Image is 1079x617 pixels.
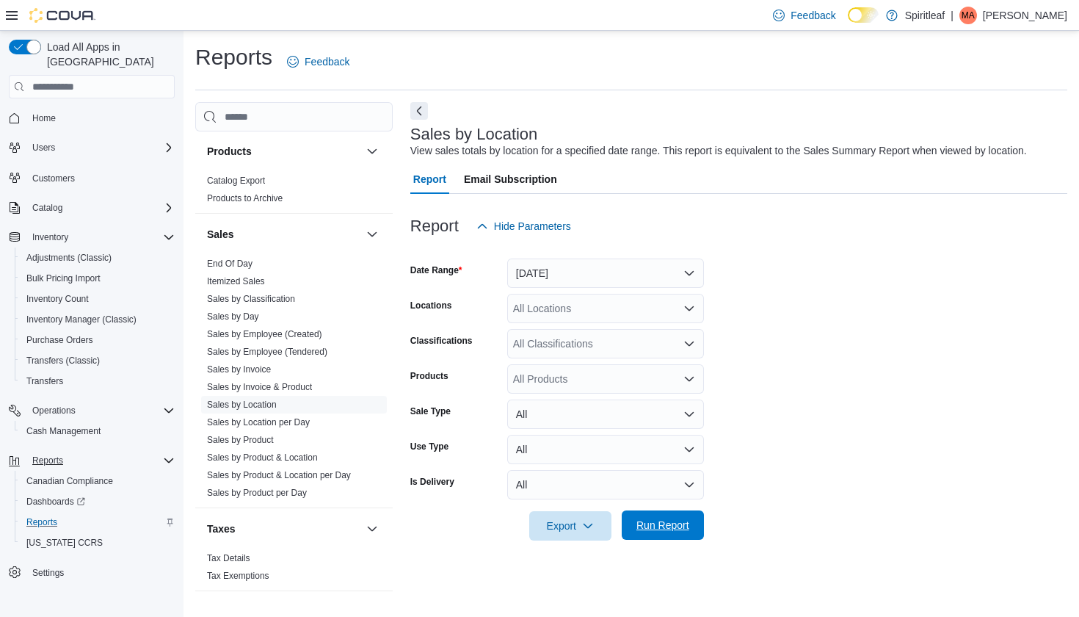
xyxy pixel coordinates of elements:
span: Canadian Compliance [21,472,175,490]
span: [US_STATE] CCRS [26,537,103,549]
a: Sales by Location [207,400,277,410]
span: Reports [32,455,63,466]
span: Canadian Compliance [26,475,113,487]
a: Sales by Location per Day [207,417,310,427]
a: Catalog Export [207,176,265,186]
a: Inventory Manager (Classic) [21,311,142,328]
button: Hide Parameters [471,212,577,241]
a: Sales by Product & Location [207,452,318,463]
span: MA [962,7,975,24]
a: Purchase Orders [21,331,99,349]
span: Transfers (Classic) [21,352,175,369]
button: Export [529,511,611,541]
span: Catalog [32,202,62,214]
span: Bulk Pricing Import [21,270,175,287]
div: View sales totals by location for a specified date range. This report is equivalent to the Sales ... [410,143,1027,159]
a: Sales by Product & Location per Day [207,470,351,480]
p: [PERSON_NAME] [983,7,1067,24]
span: Purchase Orders [21,331,175,349]
span: Transfers [26,375,63,387]
h3: Sales [207,227,234,242]
a: Sales by Employee (Tendered) [207,347,327,357]
button: Transfers [15,371,181,392]
button: Operations [3,400,181,421]
span: Transfers [21,372,175,390]
button: Canadian Compliance [15,471,181,491]
span: Customers [32,173,75,184]
a: Cash Management [21,422,106,440]
input: Dark Mode [848,7,879,23]
button: Cash Management [15,421,181,441]
h3: Sales by Location [410,126,538,143]
span: Catalog [26,199,175,217]
button: Next [410,102,428,120]
span: Report [413,165,446,194]
button: Adjustments (Classic) [15,248,181,268]
span: Run Report [636,518,689,533]
a: Sales by Invoice [207,364,271,375]
span: Inventory [32,231,68,243]
a: Reports [21,513,63,531]
div: Michael A [959,7,977,24]
a: Transfers (Classic) [21,352,106,369]
span: Inventory Count [21,290,175,308]
span: Washington CCRS [21,534,175,552]
button: Inventory Manager (Classic) [15,309,181,330]
button: Home [3,107,181,129]
a: Sales by Classification [207,294,295,304]
div: Taxes [195,549,393,591]
span: Feedback [791,8,835,23]
div: Products [195,172,393,213]
button: Inventory [3,227,181,248]
h3: Report [410,217,459,235]
span: Cash Management [26,425,101,437]
a: Sales by Product [207,435,274,445]
a: Dashboards [15,491,181,512]
label: Use Type [410,441,448,452]
span: Inventory Manager (Classic) [26,314,137,325]
button: [US_STATE] CCRS [15,533,181,553]
button: Open list of options [683,373,695,385]
span: Settings [26,563,175,582]
span: Inventory Manager (Classic) [21,311,175,328]
a: Sales by Employee (Created) [207,329,322,339]
span: Bulk Pricing Import [26,273,101,284]
button: Open list of options [683,303,695,314]
a: Sales by Invoice & Product [207,382,312,392]
a: Tax Exemptions [207,571,269,581]
button: Reports [3,450,181,471]
button: [DATE] [507,259,704,288]
span: Export [538,511,603,541]
a: Feedback [281,47,355,76]
label: Products [410,370,448,382]
span: Users [32,142,55,154]
span: Home [26,109,175,127]
a: Customers [26,170,81,187]
a: Inventory Count [21,290,95,308]
span: Home [32,112,56,124]
button: Transfers (Classic) [15,350,181,371]
a: Tax Details [207,553,250,563]
button: Products [363,142,381,160]
button: Taxes [207,522,360,536]
span: Load All Apps in [GEOGRAPHIC_DATA] [41,40,175,69]
h1: Reports [195,43,272,72]
button: Operations [26,402,81,419]
button: Settings [3,562,181,583]
button: Reports [15,512,181,533]
button: All [507,470,704,499]
a: Transfers [21,372,69,390]
label: Sale Type [410,405,451,417]
a: Products to Archive [207,193,283,203]
span: Purchase Orders [26,334,93,346]
span: Transfers (Classic) [26,355,100,367]
button: Users [26,139,61,156]
span: Dashboards [21,493,175,510]
button: Inventory [26,228,74,246]
span: Feedback [305,54,349,69]
span: Reports [26,516,57,528]
button: Inventory Count [15,289,181,309]
button: Purchase Orders [15,330,181,350]
button: Catalog [3,198,181,218]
